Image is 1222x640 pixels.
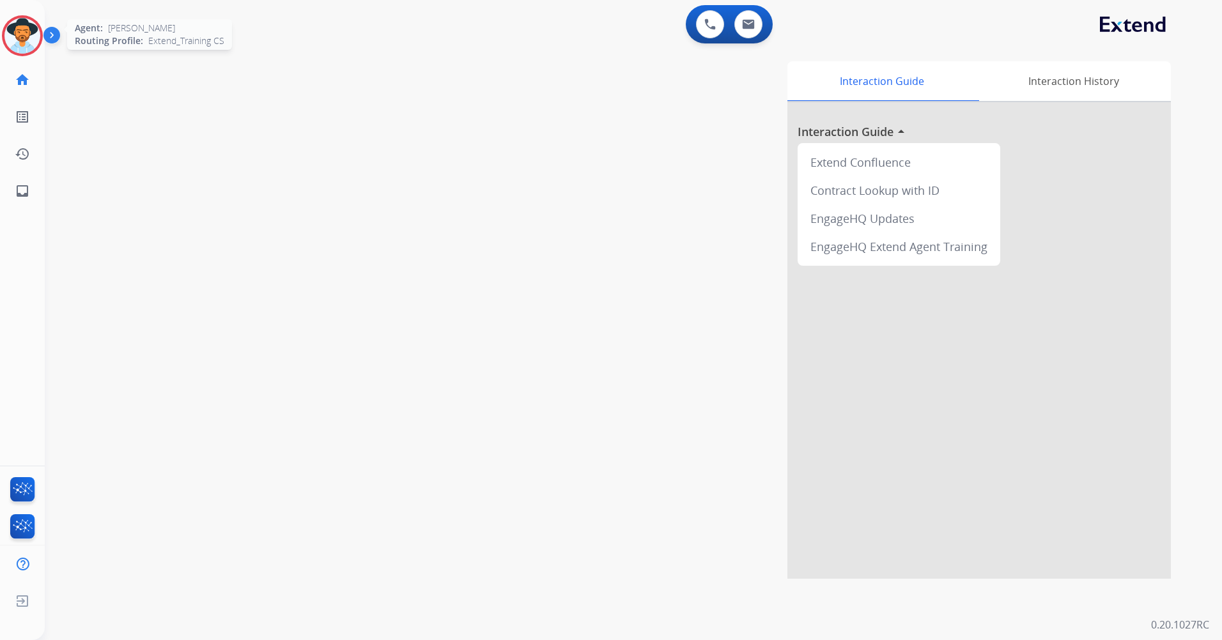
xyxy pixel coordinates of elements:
[148,34,224,47] span: Extend_Training CS
[15,146,30,162] mat-icon: history
[75,22,103,34] span: Agent:
[4,18,40,54] img: avatar
[803,204,995,232] div: EngageHQ Updates
[803,176,995,204] div: Contract Lookup with ID
[15,109,30,125] mat-icon: list_alt
[15,72,30,88] mat-icon: home
[803,148,995,176] div: Extend Confluence
[108,22,175,34] span: [PERSON_NAME]
[976,61,1171,101] div: Interaction History
[803,232,995,261] div: EngageHQ Extend Agent Training
[1151,617,1209,632] p: 0.20.1027RC
[15,183,30,199] mat-icon: inbox
[787,61,976,101] div: Interaction Guide
[75,34,143,47] span: Routing Profile:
